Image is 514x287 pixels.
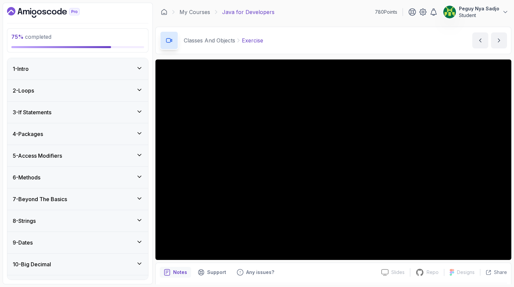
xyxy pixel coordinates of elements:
p: Java for Developers [222,8,275,16]
button: Feedback button [233,267,278,278]
p: Classes And Objects [184,36,235,44]
button: 7-Beyond The Basics [7,188,148,210]
h3: 2 - Loops [13,87,34,95]
p: Student [459,12,499,19]
p: Repo [427,269,439,276]
a: My Courses [179,8,210,16]
h3: 9 - Dates [13,239,33,247]
button: previous content [472,32,488,48]
h3: 8 - Strings [13,217,36,225]
h3: 1 - Intro [13,65,29,73]
button: Share [480,269,507,276]
span: 75 % [11,33,24,40]
p: Any issues? [246,269,274,276]
iframe: 20 - Exercise [155,59,511,260]
p: 780 Points [375,9,397,15]
button: 1-Intro [7,58,148,80]
p: Support [207,269,226,276]
button: 6-Methods [7,167,148,188]
button: 3-If Statements [7,102,148,123]
a: Dashboard [7,7,95,18]
button: user profile imagePeguy Nya SadjoStudent [443,5,509,19]
p: Exercise [242,36,263,44]
button: 9-Dates [7,232,148,253]
button: 10-Big Decimal [7,254,148,275]
h3: 5 - Access Modifiers [13,152,62,160]
button: 2-Loops [7,80,148,101]
h3: 4 - Packages [13,130,43,138]
button: 4-Packages [7,123,148,145]
p: Notes [173,269,187,276]
img: user profile image [443,6,456,18]
h3: 3 - If Statements [13,108,51,116]
button: 8-Strings [7,210,148,232]
h3: 7 - Beyond The Basics [13,195,67,203]
p: Slides [391,269,405,276]
h3: 6 - Methods [13,173,40,181]
p: Share [494,269,507,276]
a: Dashboard [161,9,167,15]
p: Designs [457,269,475,276]
button: Support button [194,267,230,278]
button: 5-Access Modifiers [7,145,148,166]
button: notes button [160,267,191,278]
p: Peguy Nya Sadjo [459,5,499,12]
button: next content [491,32,507,48]
span: completed [11,33,51,40]
h3: 10 - Big Decimal [13,260,51,268]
